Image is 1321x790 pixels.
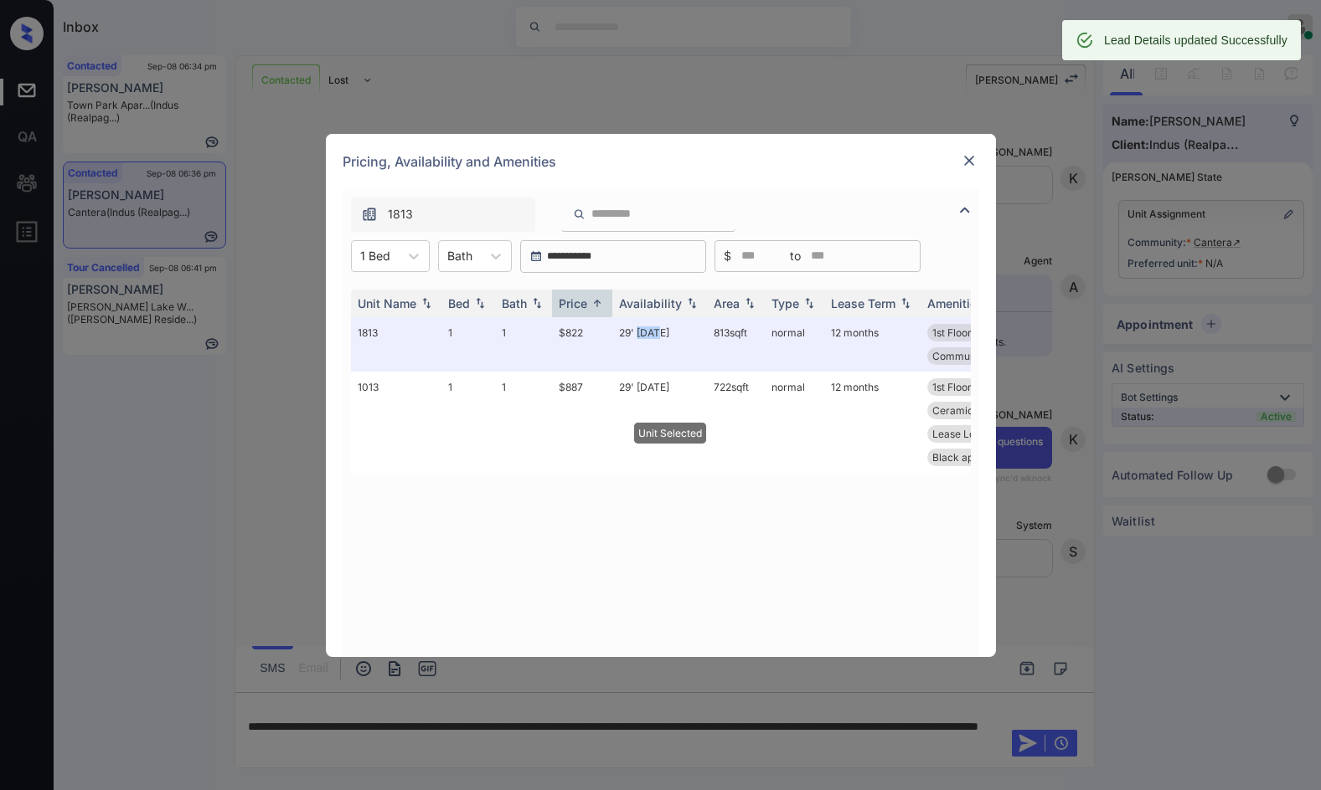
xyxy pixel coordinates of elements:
[824,317,921,372] td: 12 months
[932,404,1017,417] span: Ceramic Tile Ha...
[801,297,818,309] img: sorting
[589,297,606,310] img: sorting
[932,381,972,393] span: 1st Floor
[932,350,1008,362] span: Community Fee
[824,372,921,473] td: 12 months
[361,206,378,223] img: icon-zuma
[707,372,765,473] td: 722 sqft
[495,372,552,473] td: 1
[351,317,441,372] td: 1813
[932,428,987,440] span: Lease Lock
[552,317,612,372] td: $822
[573,207,586,222] img: icon-zuma
[441,317,495,372] td: 1
[724,247,731,265] span: $
[612,317,707,372] td: 29' [DATE]
[612,372,707,473] td: 29' [DATE]
[932,451,1015,464] span: Black appliance...
[831,296,895,310] div: Lease Term
[741,297,758,309] img: sorting
[961,152,978,169] img: close
[552,372,612,473] td: $887
[707,317,765,372] td: 813 sqft
[771,296,799,310] div: Type
[495,317,552,372] td: 1
[326,134,996,189] div: Pricing, Availability and Amenities
[351,372,441,473] td: 1013
[714,296,740,310] div: Area
[559,296,587,310] div: Price
[684,297,700,309] img: sorting
[441,372,495,473] td: 1
[1104,25,1287,55] div: Lead Details updated Successfully
[502,296,527,310] div: Bath
[927,296,983,310] div: Amenities
[529,297,545,309] img: sorting
[932,326,972,339] span: 1st Floor
[765,317,824,372] td: normal
[619,296,682,310] div: Availability
[955,200,975,220] img: icon-zuma
[448,296,470,310] div: Bed
[388,205,413,223] span: 1813
[897,297,914,309] img: sorting
[418,297,435,309] img: sorting
[472,297,488,309] img: sorting
[765,372,824,473] td: normal
[790,247,801,265] span: to
[358,296,416,310] div: Unit Name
